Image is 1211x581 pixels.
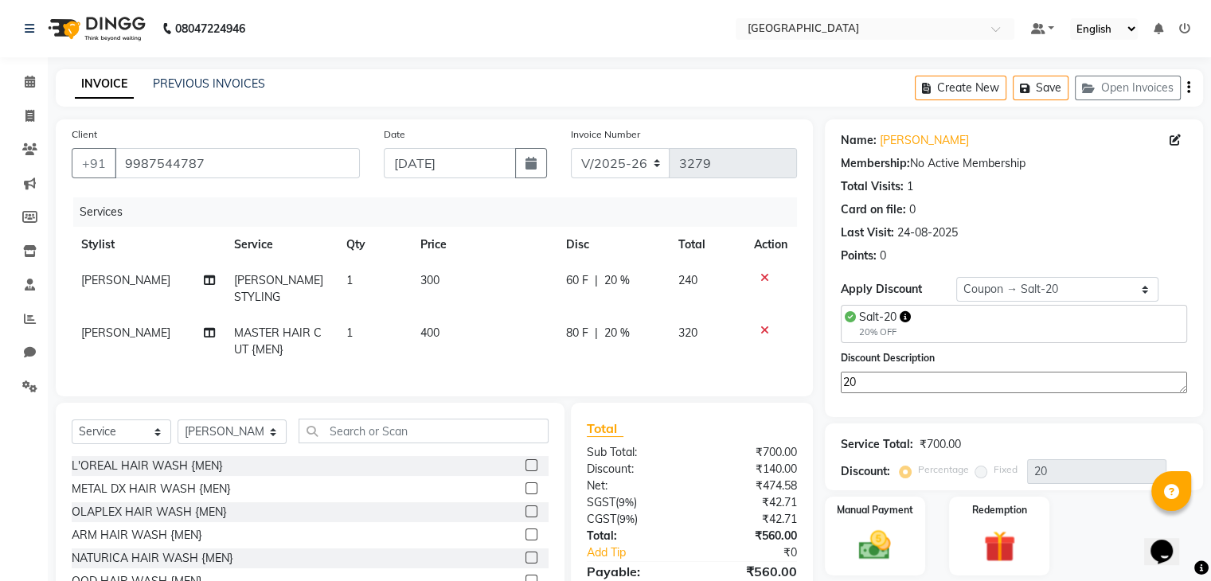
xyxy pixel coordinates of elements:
[915,76,1006,100] button: Create New
[384,127,405,142] label: Date
[75,70,134,99] a: INVOICE
[692,494,809,511] div: ₹42.71
[841,351,935,365] label: Discount Description
[1013,76,1068,100] button: Save
[909,201,916,218] div: 0
[711,544,808,561] div: ₹0
[604,272,630,289] span: 20 %
[72,227,225,263] th: Stylist
[859,326,911,339] div: 20% OFF
[692,461,809,478] div: ₹140.00
[575,494,692,511] div: ( )
[907,178,913,195] div: 1
[420,326,439,340] span: 400
[994,462,1018,477] label: Fixed
[575,461,692,478] div: Discount:
[81,273,170,287] span: [PERSON_NAME]
[841,436,913,453] div: Service Total:
[595,272,598,289] span: |
[587,512,616,526] span: CGST
[974,527,1025,567] img: _gift.svg
[587,495,615,509] span: SGST
[575,544,711,561] a: Add Tip
[841,224,894,241] div: Last Visit:
[81,326,170,340] span: [PERSON_NAME]
[604,325,630,341] span: 20 %
[1075,76,1181,100] button: Open Invoices
[72,527,202,544] div: ARM HAIR WASH {MEN}
[575,444,692,461] div: Sub Total:
[1144,517,1195,565] iframe: chat widget
[841,178,904,195] div: Total Visits:
[897,224,958,241] div: 24-08-2025
[557,227,669,263] th: Disc
[918,462,969,477] label: Percentage
[73,197,809,227] div: Services
[841,155,1187,172] div: No Active Membership
[575,562,692,581] div: Payable:
[571,127,640,142] label: Invoice Number
[41,6,150,51] img: logo
[115,148,360,178] input: Search by Name/Mobile/Email/Code
[692,562,809,581] div: ₹560.00
[346,273,353,287] span: 1
[692,444,809,461] div: ₹700.00
[346,326,353,340] span: 1
[72,148,116,178] button: +91
[234,273,323,304] span: [PERSON_NAME] STYLING
[337,227,412,263] th: Qty
[299,419,549,443] input: Search or Scan
[841,132,877,149] div: Name:
[692,528,809,544] div: ₹560.00
[678,326,697,340] span: 320
[411,227,556,263] th: Price
[619,513,635,525] span: 9%
[575,511,692,528] div: ( )
[72,504,227,521] div: OLAPLEX HAIR WASH {MEN}
[859,310,897,324] span: Salt-20
[575,478,692,494] div: Net:
[841,281,956,298] div: Apply Discount
[841,248,877,264] div: Points:
[575,528,692,544] div: Total:
[692,478,809,494] div: ₹474.58
[880,132,969,149] a: [PERSON_NAME]
[619,496,634,509] span: 9%
[880,248,886,264] div: 0
[234,326,322,357] span: MASTER HAIR CUT {MEN}
[153,76,265,91] a: PREVIOUS INVOICES
[669,227,744,263] th: Total
[841,463,890,480] div: Discount:
[837,503,913,517] label: Manual Payment
[72,481,231,497] div: METAL DX HAIR WASH {MEN}
[72,458,223,474] div: L'OREAL HAIR WASH {MEN}
[566,272,588,289] span: 60 F
[420,273,439,287] span: 300
[175,6,245,51] b: 08047224946
[72,127,97,142] label: Client
[225,227,337,263] th: Service
[744,227,797,263] th: Action
[595,325,598,341] span: |
[849,527,900,563] img: _cash.svg
[920,436,961,453] div: ₹700.00
[972,503,1027,517] label: Redemption
[587,420,623,437] span: Total
[72,550,233,567] div: NATURICA HAIR WASH {MEN}
[692,511,809,528] div: ₹42.71
[841,155,910,172] div: Membership:
[566,325,588,341] span: 80 F
[841,201,906,218] div: Card on file:
[678,273,697,287] span: 240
